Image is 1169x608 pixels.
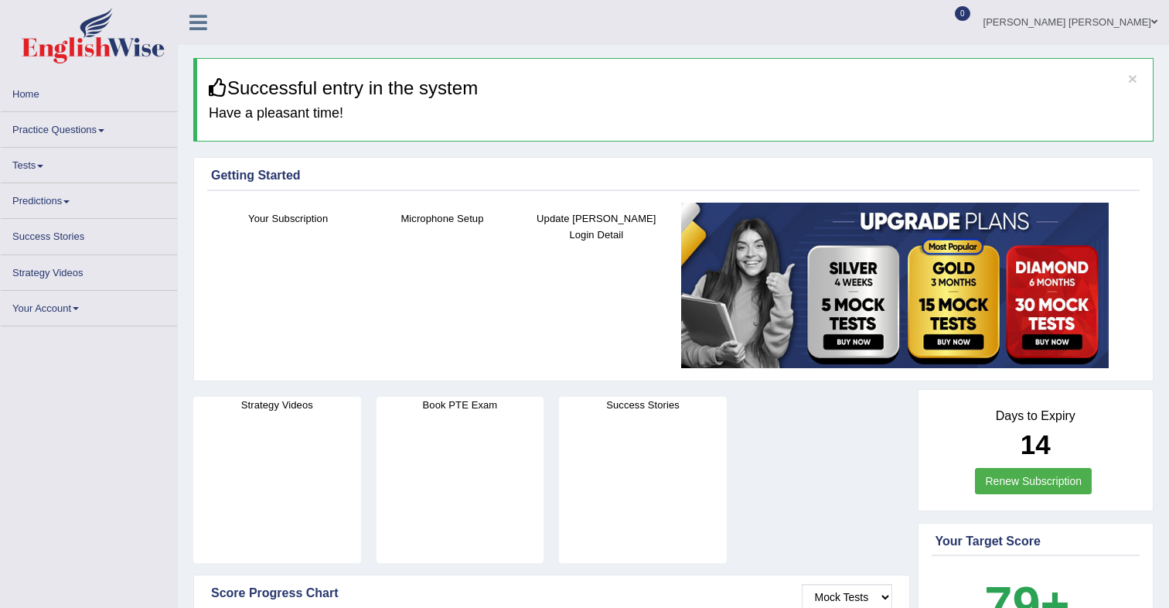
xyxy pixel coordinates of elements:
[1,112,177,142] a: Practice Questions
[1,148,177,178] a: Tests
[681,203,1109,368] img: small5.jpg
[975,468,1092,494] a: Renew Subscription
[1,77,177,107] a: Home
[211,166,1136,185] div: Getting Started
[1021,429,1051,459] b: 14
[1,291,177,321] a: Your Account
[1,183,177,213] a: Predictions
[377,397,544,413] h4: Book PTE Exam
[1,219,177,249] a: Success Stories
[936,409,1137,423] h4: Days to Expiry
[193,397,361,413] h4: Strategy Videos
[211,584,892,603] div: Score Progress Chart
[527,210,666,243] h4: Update [PERSON_NAME] Login Detail
[955,6,970,21] span: 0
[373,210,511,227] h4: Microphone Setup
[219,210,357,227] h4: Your Subscription
[1,255,177,285] a: Strategy Videos
[209,78,1141,98] h3: Successful entry in the system
[1128,70,1137,87] button: ×
[559,397,727,413] h4: Success Stories
[936,532,1137,551] div: Your Target Score
[209,106,1141,121] h4: Have a pleasant time!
